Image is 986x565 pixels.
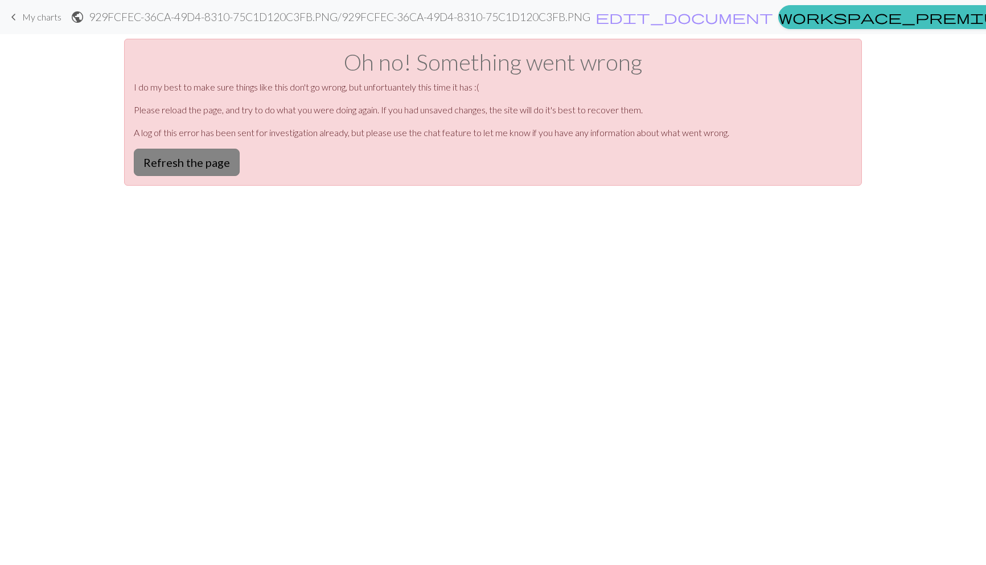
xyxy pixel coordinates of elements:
h1: Oh no! Something went wrong [134,48,852,76]
p: I do my best to make sure things like this don't go wrong, but unfortuantely this time it has :( [134,80,852,94]
h2: 929FCFEC-36CA-49D4-8310-75C1D120C3FB.PNG / 929FCFEC-36CA-49D4-8310-75C1D120C3FB.PNG [89,10,590,23]
span: keyboard_arrow_left [7,9,20,25]
button: Refresh the page [134,149,240,176]
span: My charts [22,11,61,22]
p: Please reload the page, and try to do what you were doing again. If you had unsaved changes, the ... [134,103,852,117]
a: My charts [7,7,61,27]
p: A log of this error has been sent for investigation already, but please use the chat feature to l... [134,126,852,140]
span: public [71,9,84,25]
span: edit_document [595,9,773,25]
